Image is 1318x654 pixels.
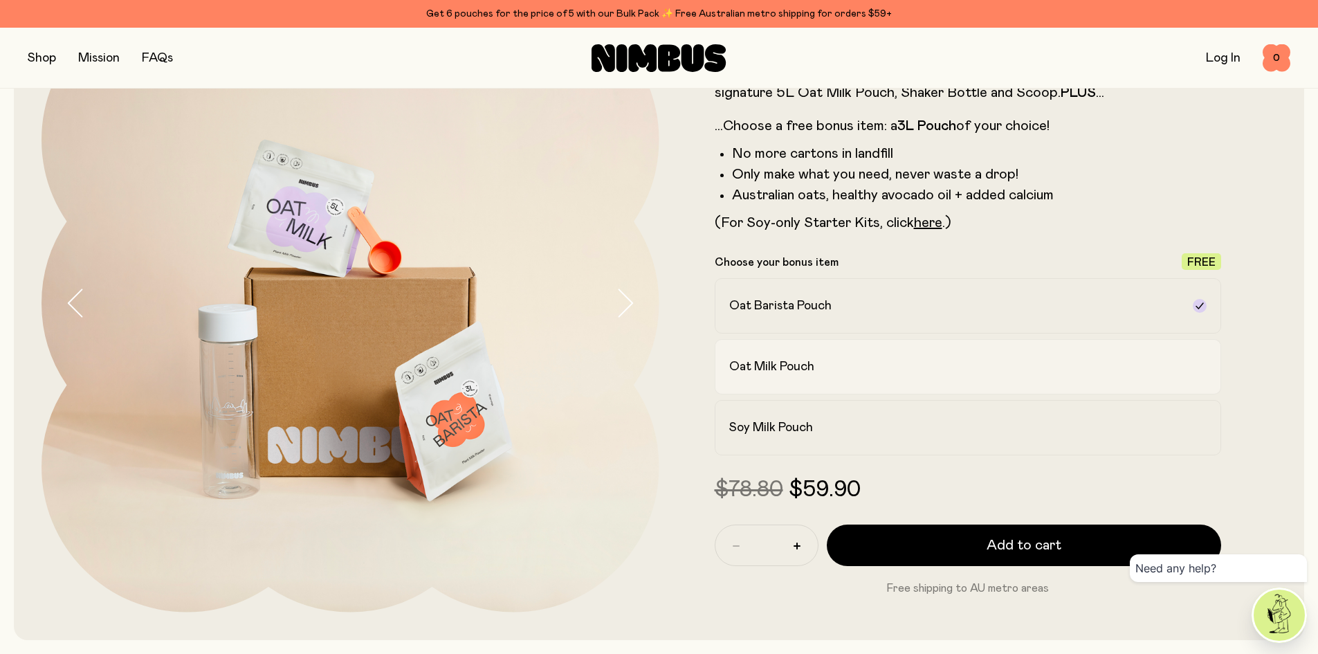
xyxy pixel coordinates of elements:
[987,536,1061,555] span: Add to cart
[28,6,1290,22] div: Get 6 pouches for the price of 5 with our Bulk Pack ✨ Free Australian metro shipping for orders $59+
[715,68,1222,134] p: Say hello to your new daily routine, with the Nimbus Starter Kit. Packed with our signature 5L Oa...
[729,358,814,375] h2: Oat Milk Pouch
[789,479,861,501] span: $59.90
[827,525,1222,566] button: Add to cart
[732,166,1222,183] li: Only make what you need, never waste a drop!
[1061,86,1096,100] strong: PLUS
[715,255,839,269] p: Choose your bonus item
[715,215,1222,231] p: (For Soy-only Starter Kits, click .)
[1206,52,1241,64] a: Log In
[729,298,832,314] h2: Oat Barista Pouch
[914,216,942,230] a: here
[715,580,1222,597] p: Free shipping to AU metro areas
[1254,590,1305,641] img: agent
[1130,554,1307,582] div: Need any help?
[1263,44,1290,72] button: 0
[142,52,173,64] a: FAQs
[732,187,1222,203] li: Australian oats, healthy avocado oil + added calcium
[729,419,813,436] h2: Soy Milk Pouch
[897,119,914,133] strong: 3L
[917,119,956,133] strong: Pouch
[715,479,783,501] span: $78.80
[732,145,1222,162] li: No more cartons in landfill
[78,52,120,64] a: Mission
[1187,257,1216,268] span: Free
